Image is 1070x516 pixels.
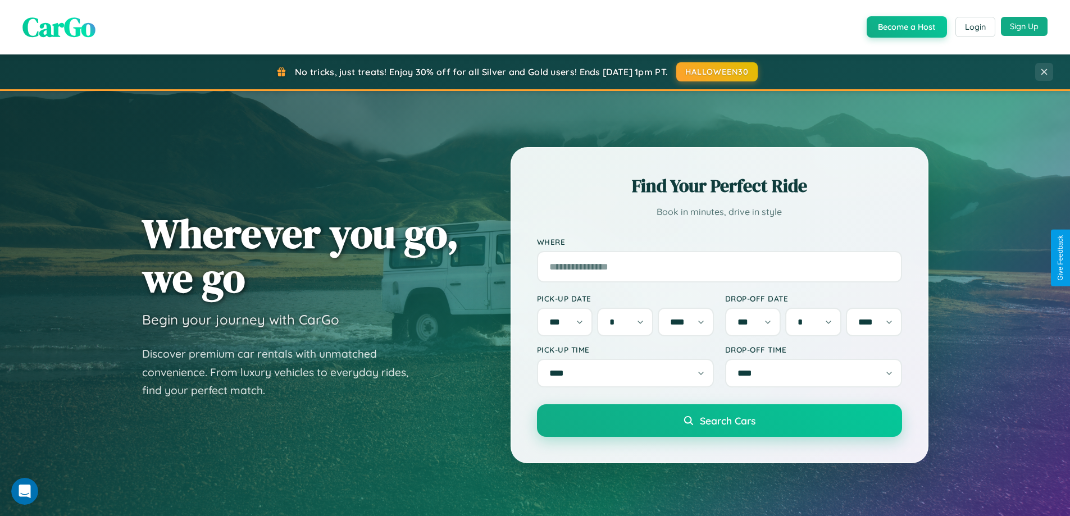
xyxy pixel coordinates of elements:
button: HALLOWEEN30 [676,62,758,81]
label: Drop-off Date [725,294,902,303]
p: Discover premium car rentals with unmatched convenience. From luxury vehicles to everyday rides, ... [142,345,423,400]
div: Give Feedback [1057,235,1064,281]
span: No tricks, just treats! Enjoy 30% off for all Silver and Gold users! Ends [DATE] 1pm PT. [295,66,668,77]
label: Pick-up Date [537,294,714,303]
h1: Wherever you go, we go [142,211,459,300]
p: Book in minutes, drive in style [537,204,902,220]
label: Pick-up Time [537,345,714,354]
button: Login [955,17,995,37]
h2: Find Your Perfect Ride [537,173,902,198]
button: Become a Host [867,16,947,38]
button: Sign Up [1001,17,1048,36]
span: Search Cars [700,414,755,427]
iframe: Intercom live chat [11,478,38,505]
button: Search Cars [537,404,902,437]
label: Drop-off Time [725,345,902,354]
label: Where [537,237,902,246]
h3: Begin your journey with CarGo [142,311,339,328]
span: CarGo [22,8,95,45]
